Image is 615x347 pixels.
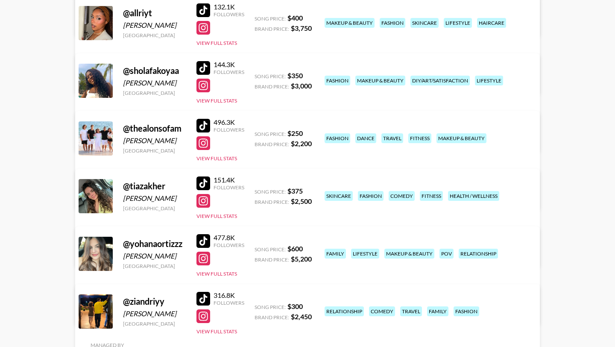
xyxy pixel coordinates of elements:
div: [PERSON_NAME] [123,309,186,318]
div: comedy [389,191,415,201]
div: @ ziandriyy [123,296,186,307]
strong: $ 3,750 [291,24,312,32]
div: family [325,249,346,259]
div: travel [381,133,403,143]
div: [GEOGRAPHIC_DATA] [123,32,186,38]
div: Followers [214,242,244,248]
div: [PERSON_NAME] [123,136,186,145]
div: [GEOGRAPHIC_DATA] [123,147,186,154]
div: Followers [214,126,244,133]
strong: $ 2,500 [291,197,312,205]
div: Followers [214,69,244,75]
strong: $ 2,450 [291,312,312,321]
div: makeup & beauty [355,76,405,85]
button: View Full Stats [196,271,237,277]
div: fashion [325,76,350,85]
strong: $ 2,200 [291,139,312,147]
div: [PERSON_NAME] [123,21,186,29]
button: View Full Stats [196,97,237,104]
div: skincare [410,18,439,28]
span: Song Price: [255,246,286,253]
div: lifestyle [351,249,379,259]
strong: $ 375 [287,187,303,195]
strong: $ 3,000 [291,82,312,90]
span: Brand Price: [255,199,289,205]
div: Followers [214,11,244,18]
div: fashion [454,306,479,316]
div: family [427,306,448,316]
strong: $ 400 [287,14,303,22]
div: fashion [380,18,405,28]
strong: $ 600 [287,244,303,253]
div: @ tiazakher [123,181,186,191]
div: lifestyle [444,18,472,28]
div: [PERSON_NAME] [123,79,186,87]
div: fashion [358,191,384,201]
strong: $ 350 [287,71,303,79]
button: View Full Stats [196,40,237,46]
div: fitness [408,133,431,143]
span: Brand Price: [255,26,289,32]
div: 132.1K [214,3,244,11]
div: health / wellness [448,191,499,201]
div: [GEOGRAPHIC_DATA] [123,205,186,212]
div: 144.3K [214,60,244,69]
div: travel [400,306,422,316]
div: makeup & beauty [325,18,375,28]
div: haircare [477,18,506,28]
button: View Full Stats [196,328,237,335]
div: pov [439,249,454,259]
div: [PERSON_NAME] [123,194,186,203]
div: skincare [325,191,353,201]
div: lifestyle [475,76,503,85]
span: Brand Price: [255,314,289,321]
span: Brand Price: [255,141,289,147]
div: [GEOGRAPHIC_DATA] [123,263,186,269]
div: 316.8K [214,291,244,300]
span: Brand Price: [255,83,289,90]
div: 477.8K [214,233,244,242]
button: View Full Stats [196,213,237,219]
div: 151.4K [214,176,244,184]
div: makeup & beauty [436,133,486,143]
div: fitness [420,191,443,201]
strong: $ 250 [287,129,303,137]
strong: $ 300 [287,302,303,310]
div: relationship [325,306,364,316]
div: comedy [369,306,395,316]
div: relationship [459,249,498,259]
div: @ thealonsofam [123,123,186,134]
span: Song Price: [255,73,286,79]
div: [GEOGRAPHIC_DATA] [123,90,186,96]
button: View Full Stats [196,155,237,162]
div: diy/art/satisfaction [410,76,470,85]
span: Song Price: [255,304,286,310]
div: Followers [214,300,244,306]
div: [PERSON_NAME] [123,252,186,260]
div: dance [355,133,376,143]
div: Followers [214,184,244,191]
div: @ sholafakoyaa [123,65,186,76]
span: Brand Price: [255,256,289,263]
div: makeup & beauty [384,249,434,259]
div: fashion [325,133,350,143]
span: Song Price: [255,131,286,137]
div: @ yohanaortizzz [123,238,186,249]
div: [GEOGRAPHIC_DATA] [123,321,186,327]
div: 496.3K [214,118,244,126]
span: Song Price: [255,188,286,195]
div: @ allriyt [123,8,186,18]
strong: $ 5,200 [291,255,312,263]
span: Song Price: [255,15,286,22]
